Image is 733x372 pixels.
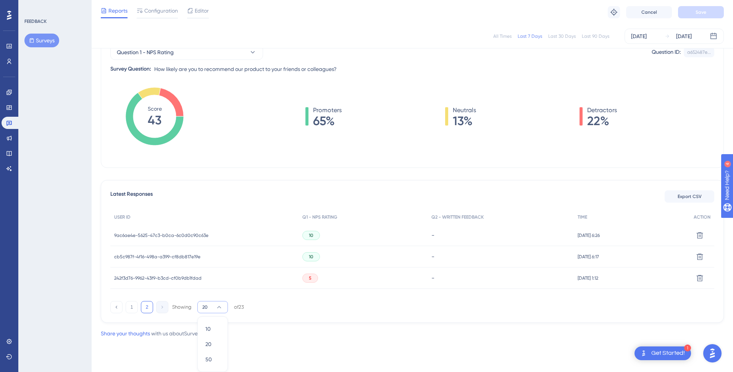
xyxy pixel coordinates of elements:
span: 242f3d76-9962-43f9-b3cd-cf0b9db1fdad [114,275,202,281]
div: [DATE] [676,32,692,41]
span: Q2 - WRITTEN FEEDBACK [431,214,484,220]
div: Open Get Started! checklist, remaining modules: 1 [635,346,691,360]
div: FEEDBACK [24,18,47,24]
span: Configuration [144,6,178,15]
span: How likely are you to recommend our product to your friends or colleagues? [154,64,337,74]
span: Save [696,9,706,15]
span: Latest Responses [110,190,153,203]
span: ACTION [694,214,710,220]
button: Cancel [626,6,672,18]
span: 10 [309,254,313,260]
span: Detractors [587,106,617,115]
span: [DATE] 1:12 [578,275,598,281]
div: Last 90 Days [582,33,609,39]
div: with us about Survey . [101,329,201,338]
span: 50 [205,355,212,364]
a: Share your thoughts [101,330,150,337]
span: Question 1 - NPS Rating [117,48,174,57]
span: USER ID [114,214,131,220]
button: Question 1 - NPS Rating [110,45,263,60]
img: launcher-image-alternative-text [639,349,648,358]
span: Reports [108,6,128,15]
span: 10 [205,324,211,333]
div: of 23 [234,304,244,311]
div: - [431,274,570,282]
div: - [431,253,570,260]
div: a652487e... [687,49,711,55]
span: 20 [205,340,212,349]
tspan: Score [148,106,162,112]
span: [DATE] 6:17 [578,254,599,260]
span: Neutrals [453,106,476,115]
div: Showing [172,304,191,311]
span: 13% [453,115,476,127]
button: 10 [202,321,223,337]
span: 65% [313,115,342,127]
tspan: 43 [148,113,161,127]
span: 22% [587,115,617,127]
button: 2 [141,301,153,313]
span: Cancel [641,9,657,15]
div: Survey Question: [110,64,151,74]
button: Export CSV [665,190,714,203]
span: 5 [309,275,312,281]
div: - [431,232,570,239]
div: [DATE] [631,32,647,41]
span: TIME [578,214,587,220]
iframe: UserGuiding AI Assistant Launcher [701,342,724,365]
div: Last 7 Days [518,33,542,39]
button: Surveys [24,34,59,47]
span: [DATE] 6:26 [578,232,600,238]
div: 1 [684,345,691,351]
span: Q1 - NPS RATING [302,214,337,220]
div: Last 30 Days [548,33,576,39]
button: 1 [126,301,138,313]
span: Need Help? [18,2,48,11]
span: Editor [195,6,209,15]
div: Question ID: [652,47,681,57]
span: Promoters [313,106,342,115]
span: cb5c987f-4f16-498a-a399-cf8db817e19e [114,254,200,260]
span: Export CSV [678,193,702,200]
span: 10 [309,232,313,238]
span: 20 [202,304,208,310]
button: 20 [197,301,228,313]
div: 4 [53,4,55,10]
button: 50 [202,352,223,367]
button: Save [678,6,724,18]
button: 20 [202,337,223,352]
span: 9ac6ae4e-5625-47c3-b0ca-6c0d0c90c63e [114,232,208,238]
div: Get Started! [651,349,685,358]
div: All Times [493,33,512,39]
